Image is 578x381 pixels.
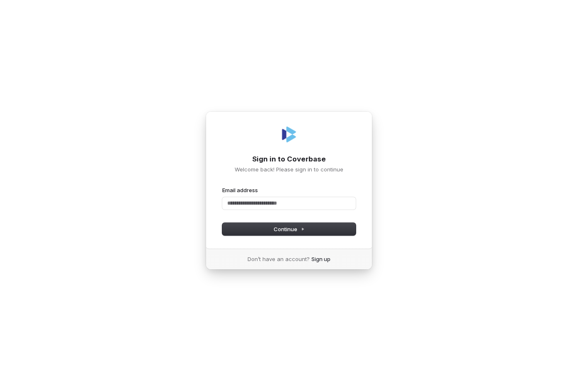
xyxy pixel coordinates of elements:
img: Coverbase [279,125,299,144]
a: Sign up [311,255,330,263]
label: Email address [222,186,258,194]
p: Welcome back! Please sign in to continue [222,166,356,173]
button: Continue [222,223,356,235]
h1: Sign in to Coverbase [222,154,356,164]
span: Continue [274,225,305,233]
span: Don’t have an account? [248,255,310,263]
